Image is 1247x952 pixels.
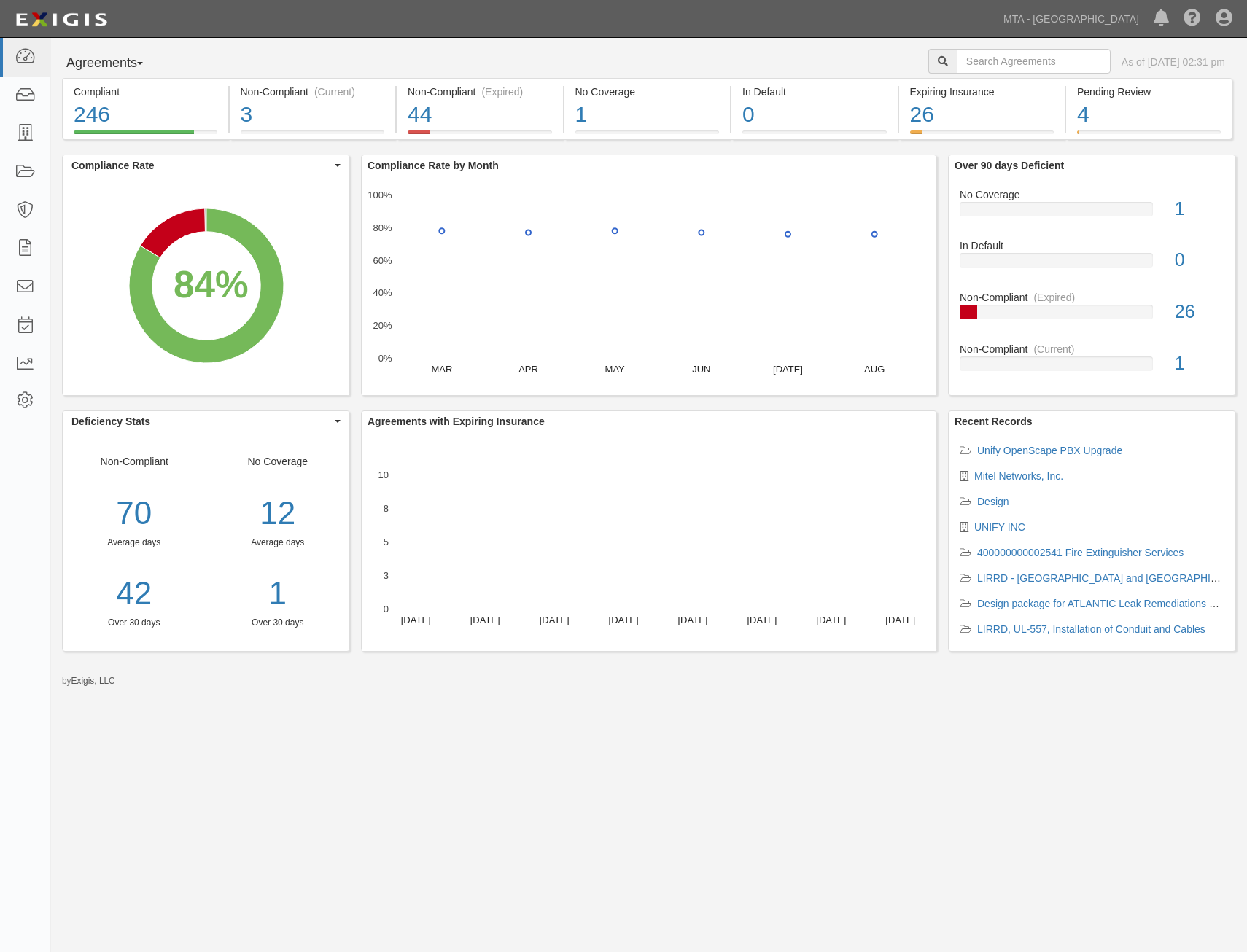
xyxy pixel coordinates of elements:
span: Compliance Rate [71,158,331,173]
div: Expiring Insurance [910,85,1054,99]
a: 42 [63,571,206,617]
div: Over 30 days [63,617,206,629]
text: 40% [373,287,392,298]
div: 84% [174,258,249,311]
div: 3 [241,99,385,130]
div: 246 [74,99,217,130]
div: As of [DATE] 02:31 pm [1122,55,1225,69]
div: (Current) [314,85,355,99]
text: [DATE] [401,614,431,625]
div: Non-Compliant [63,454,206,629]
div: Pending Review [1077,85,1221,99]
text: 3 [384,570,389,581]
div: 70 [63,491,206,537]
div: No Coverage [206,454,350,629]
svg: A chart. [362,176,936,395]
a: MTA - [GEOGRAPHIC_DATA] [996,4,1146,34]
a: LIRRD, UL-557, Installation of Conduit and Cables [977,623,1205,635]
a: Design [977,496,1009,507]
text: [DATE] [609,614,639,625]
text: [DATE] [885,614,915,625]
text: 100% [368,190,392,200]
text: MAY [605,364,626,375]
a: Unify OpenScape PBX Upgrade [977,445,1122,456]
div: (Current) [1033,342,1074,356]
a: Non-Compliant(Current)3 [230,130,396,142]
div: 12 [217,491,339,537]
div: Over 30 days [217,617,339,629]
text: 60% [373,254,392,265]
div: Non-Compliant (Expired) [408,85,552,99]
a: Pending Review4 [1066,130,1232,142]
div: 4 [1077,99,1221,130]
div: No Coverage [575,85,720,99]
div: Non-Compliant [949,290,1235,305]
text: [DATE] [816,614,846,625]
div: (Expired) [481,85,523,99]
a: 400000000002541 Fire Extinguisher Services [977,547,1184,558]
b: Over 90 days Deficient [955,160,1064,171]
text: AUG [864,364,885,375]
div: 0 [1164,247,1235,273]
text: 80% [373,222,392,233]
text: [DATE] [540,614,570,625]
div: 1 [1164,351,1235,377]
small: by [62,675,115,687]
i: Help Center - Complianz [1184,10,1201,28]
div: Average days [63,537,206,549]
svg: A chart. [362,432,936,651]
a: Non-Compliant(Current)1 [960,342,1224,383]
b: Compliance Rate by Month [368,160,499,171]
text: [DATE] [677,614,707,625]
div: 26 [1164,299,1235,325]
div: 0 [742,99,887,130]
a: No Coverage1 [564,130,731,142]
text: [DATE] [773,364,803,375]
a: Exigis, LLC [71,676,115,686]
text: [DATE] [470,614,500,625]
img: logo-5460c22ac91f19d4615b14bd174203de0afe785f0fc80cf4dbbc73dc1793850b.png [11,7,112,33]
a: Compliant246 [62,130,228,142]
a: UNIFY INC [974,521,1025,533]
input: Search Agreements [957,49,1111,74]
div: 26 [910,99,1054,130]
svg: A chart. [63,176,349,395]
a: Expiring Insurance26 [899,130,1065,142]
b: Recent Records [955,415,1033,427]
a: In Default0 [960,238,1224,290]
text: 10 [378,469,389,480]
div: In Default [742,85,887,99]
text: 0% [378,353,392,364]
text: 5 [384,537,389,547]
a: 1 [217,571,339,617]
a: Non-Compliant(Expired)44 [397,130,563,142]
div: 1 [1164,196,1235,222]
span: Deficiency Stats [71,414,331,429]
div: 44 [408,99,552,130]
text: 8 [384,503,389,514]
div: Compliant [74,85,217,99]
button: Agreements [62,49,171,78]
text: JUN [692,364,710,375]
div: 1 [575,99,720,130]
div: Average days [217,537,339,549]
button: Deficiency Stats [63,411,349,432]
a: Non-Compliant(Expired)26 [960,290,1224,342]
a: Mitel Networks, Inc. [974,470,1063,482]
text: [DATE] [747,614,777,625]
button: Compliance Rate [63,155,349,176]
a: In Default0 [731,130,898,142]
div: No Coverage [949,187,1235,202]
text: 0 [384,604,389,614]
div: Non-Compliant (Current) [241,85,385,99]
text: APR [518,364,538,375]
div: Non-Compliant [949,342,1235,356]
text: MAR [431,364,452,375]
a: No Coverage1 [960,187,1224,239]
div: (Expired) [1033,290,1075,305]
text: 20% [373,320,392,331]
